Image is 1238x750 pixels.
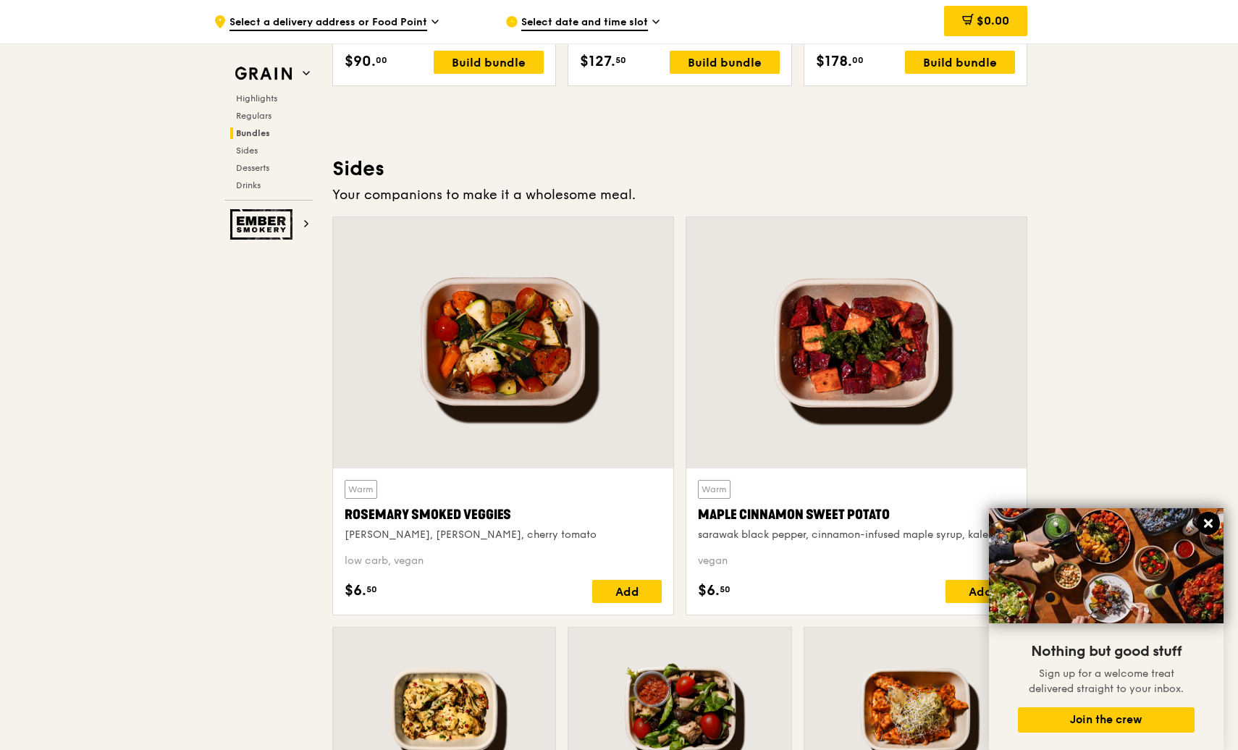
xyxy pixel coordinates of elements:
[345,51,376,72] span: $90.
[366,583,377,595] span: 50
[345,528,662,542] div: [PERSON_NAME], [PERSON_NAME], cherry tomato
[236,163,269,173] span: Desserts
[1031,643,1182,660] span: Nothing but good stuff
[1029,667,1184,695] span: Sign up for a welcome treat delivered straight to your inbox.
[615,54,626,66] span: 50
[989,508,1224,623] img: DSC07876-Edit02-Large.jpeg
[345,480,377,499] div: Warm
[332,156,1027,182] h3: Sides
[698,554,1015,568] div: vegan
[345,505,662,525] div: Rosemary Smoked Veggies
[946,580,1015,603] div: Add
[720,583,730,595] span: 50
[592,580,662,603] div: Add
[236,128,270,138] span: Bundles
[236,93,277,104] span: Highlights
[345,554,662,568] div: low carb, vegan
[698,580,720,602] span: $6.
[580,51,615,72] span: $127.
[816,51,852,72] span: $178.
[1197,512,1220,535] button: Close
[977,14,1009,28] span: $0.00
[230,15,427,31] span: Select a delivery address or Food Point
[230,61,297,87] img: Grain web logo
[905,51,1015,74] div: Build bundle
[698,505,1015,525] div: Maple Cinnamon Sweet Potato
[345,580,366,602] span: $6.
[332,185,1027,205] div: Your companions to make it a wholesome meal.
[230,209,297,240] img: Ember Smokery web logo
[376,54,387,66] span: 00
[1018,707,1195,733] button: Join the crew
[852,54,864,66] span: 00
[698,480,730,499] div: Warm
[521,15,648,31] span: Select date and time slot
[698,528,1015,542] div: sarawak black pepper, cinnamon-infused maple syrup, kale
[670,51,780,74] div: Build bundle
[236,146,258,156] span: Sides
[236,180,261,190] span: Drinks
[434,51,544,74] div: Build bundle
[236,111,271,121] span: Regulars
